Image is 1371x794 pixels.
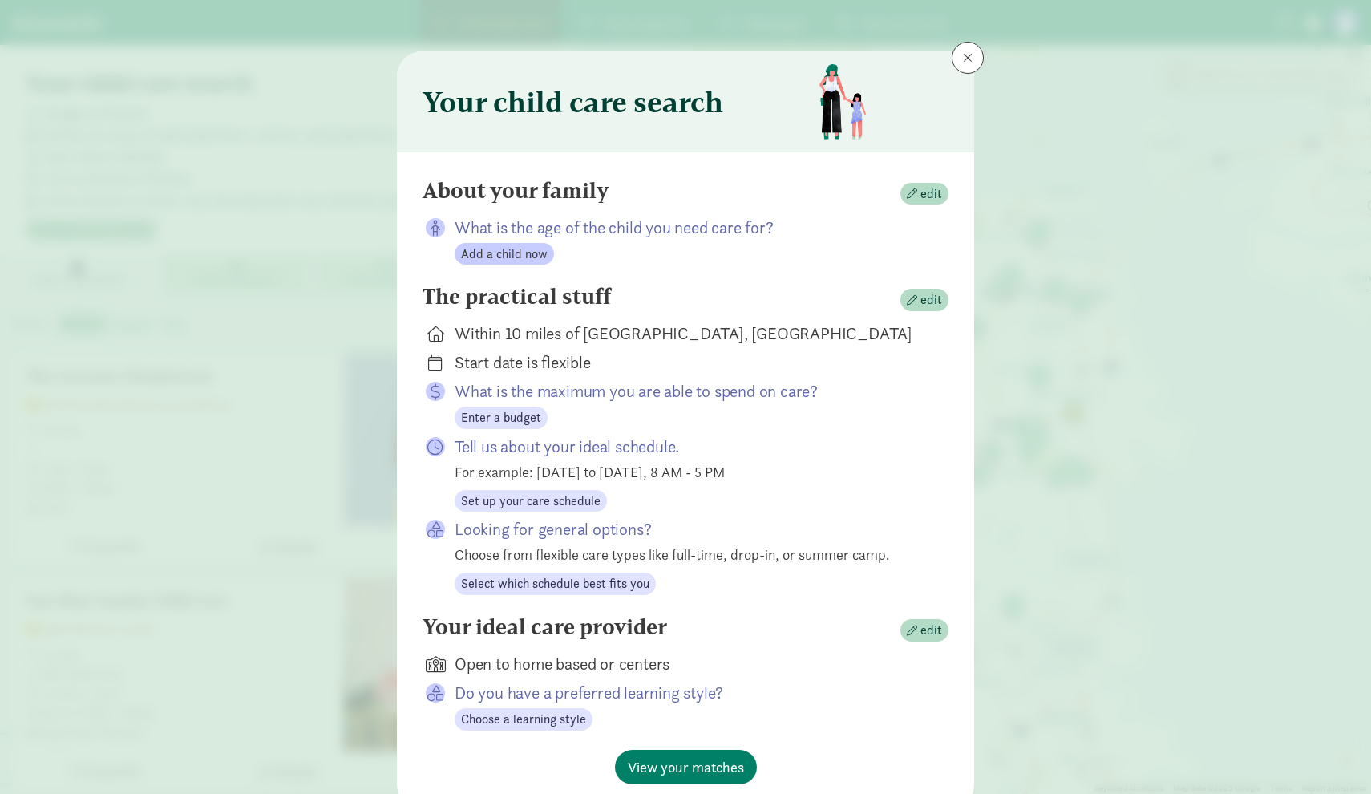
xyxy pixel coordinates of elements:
[615,750,757,784] button: View your matches
[423,178,609,204] h4: About your family
[455,518,923,541] p: Looking for general options?
[900,289,948,311] button: edit
[628,756,744,778] span: View your matches
[455,544,923,565] div: Choose from flexible care types like full-time, drop-in, or summer camp.
[920,184,942,204] span: edit
[461,574,649,593] span: Select which schedule best fits you
[455,653,923,675] div: Open to home based or centers
[455,351,923,374] div: Start date is flexible
[461,710,586,729] span: Choose a learning style
[461,245,548,264] span: Add a child now
[455,435,923,458] p: Tell us about your ideal schedule.
[461,492,601,511] span: Set up your care schedule
[423,284,611,310] h4: The practical stuff
[423,614,667,640] h4: Your ideal care provider
[900,619,948,642] button: edit
[455,573,656,595] button: Select which schedule best fits you
[455,380,923,403] p: What is the maximum you are able to spend on care?
[900,183,948,205] button: edit
[455,461,923,483] div: For example: [DATE] to [DATE], 8 AM - 5 PM
[455,243,554,265] button: Add a child now
[461,408,541,427] span: Enter a budget
[455,708,592,731] button: Choose a learning style
[920,621,942,640] span: edit
[455,217,923,239] p: What is the age of the child you need care for?
[455,407,548,429] button: Enter a budget
[423,86,723,118] h3: Your child care search
[455,490,607,512] button: Set up your care schedule
[920,290,942,310] span: edit
[455,322,923,345] div: Within 10 miles of [GEOGRAPHIC_DATA], [GEOGRAPHIC_DATA]
[455,682,923,704] p: Do you have a preferred learning style?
